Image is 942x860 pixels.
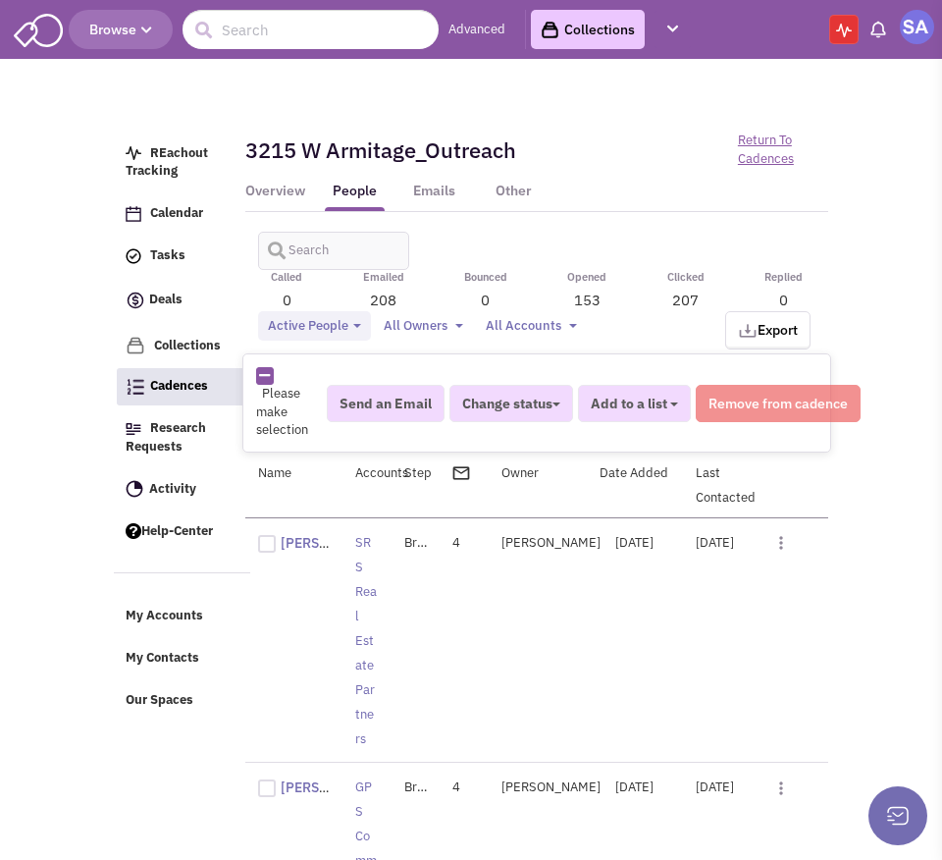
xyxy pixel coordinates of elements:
div: 4 [440,775,488,799]
button: Browse [69,10,173,49]
a: Other [484,182,544,211]
span: Activity [149,480,196,497]
a: Deals [116,280,251,322]
div: [DATE] [683,530,780,555]
img: icon-tasks.png [126,248,141,264]
img: SmartAdmin [14,10,63,47]
a: Emails [404,182,464,211]
img: editmenu [779,536,783,550]
span: Please make selection [256,385,308,438]
span: REachout Tracking [126,144,208,180]
a: [PERSON_NAME] [281,779,389,796]
div: [DATE] [586,775,683,799]
div: 4 [440,530,488,555]
div: Name [245,460,342,485]
div: Date Added [586,460,683,485]
img: bx_bx-download.png [738,321,758,341]
a: Advanced [448,21,505,39]
div: Last Contacted [683,460,780,510]
span: Our Spaces [126,691,193,708]
span: Collections [154,337,221,353]
div: Step [392,460,440,485]
img: icon-collection-lavender-black.svg [541,21,559,39]
a: Return To Cadences [738,132,828,168]
img: help.png [126,523,141,539]
a: Collections [531,10,645,49]
img: Activity.png [126,480,143,498]
input: Search [258,232,408,270]
img: Research.png [126,423,141,435]
span: My Contacts [126,649,199,666]
div: [DATE] [586,530,683,555]
span: My Accounts [126,607,203,623]
a: Calendar [116,195,251,233]
span: All Owners [384,317,447,334]
a: My Contacts [116,640,251,677]
a: Tasks [116,238,251,275]
a: SRS Real Estate Partners [355,534,377,747]
div: [DATE] [683,775,780,799]
a: REachout Tracking [116,135,251,191]
input: Search [183,10,439,49]
button: Remove from cadence [696,385,861,422]
a: Overview [245,182,305,211]
a: Research Requests [116,410,251,466]
div: Owner [489,460,586,485]
button: All Accounts [476,311,587,342]
span: Browse [89,21,152,38]
a: People [325,182,385,211]
div: [PERSON_NAME] [489,775,586,799]
a: Sarah Aiyash [898,10,932,44]
a: [PERSON_NAME] [281,534,389,552]
span: Calendar [150,205,203,222]
a: Help-Center [116,513,251,551]
img: Sarah Aiyash [900,10,934,44]
img: Cadences_logo.png [127,379,144,395]
div: [PERSON_NAME] [489,530,586,555]
span: Research Requests [126,419,206,455]
span: Cadences [150,377,208,394]
span: Active People [268,317,348,336]
a: Cadences [117,368,251,405]
button: Export [725,311,811,349]
span: All Accounts [486,317,561,334]
img: icon-deals.svg [126,289,145,312]
button: Active People [258,311,371,342]
img: Email%20Icon.png [452,466,470,480]
div: Break up Email Email [392,775,440,799]
span: Tasks [150,247,185,264]
button: All Owners [374,311,473,342]
div: Break up Email Email [392,530,440,555]
img: Calendar.png [126,206,141,222]
h2: 3215 W Armitage_Outreach [245,138,516,162]
img: Rectangle.png [256,367,274,385]
img: editmenu [779,781,783,795]
a: Collections [116,327,251,365]
a: Our Spaces [116,682,251,720]
a: My Accounts [116,598,251,635]
a: Activity [116,471,251,509]
div: Accounts [342,460,391,485]
img: icon-collection-lavender.png [126,336,145,355]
